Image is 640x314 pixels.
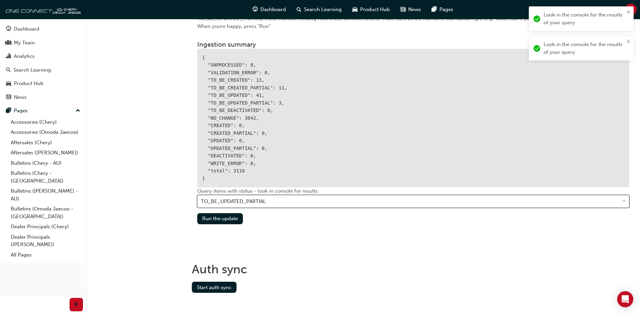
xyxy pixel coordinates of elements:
div: News [14,93,27,101]
a: All Pages [8,250,83,260]
div: TO_BE_UPDATED_PARTIAL [201,198,266,205]
button: Start auth sync [192,282,237,293]
a: News [3,91,83,104]
h1: Auth sync [192,262,635,277]
span: people-icon [6,40,11,46]
img: oneconnect [3,3,81,16]
a: Bulletins (Chery - [GEOGRAPHIC_DATA]) [8,168,83,186]
span: pages-icon [432,5,437,14]
a: Aftersales ([PERSON_NAME]) [8,148,83,158]
div: Product Hub [14,80,43,87]
div: Open Intercom Messenger [617,291,633,307]
button: Pages [3,105,83,117]
span: prev-icon [74,301,79,309]
a: Aftersales (Chery) [8,138,83,148]
button: close [626,9,631,17]
a: Search Learning [3,64,83,76]
span: up-icon [76,107,80,115]
button: RJ [625,4,637,15]
button: Run the update [197,213,243,224]
div: Dashboard [14,25,39,33]
span: car-icon [352,5,357,14]
a: Analytics [3,50,83,63]
a: My Team [3,37,83,49]
div: { "UNPROCESSED": 0, "VALIDATION_ERROR": 0, "TO_BE_CREATED": 13, "TO_BE_CREATED_PARTIAL": 11, "TO_... [197,49,629,188]
span: news-icon [6,94,11,101]
span: guage-icon [253,5,258,14]
button: close [626,39,631,46]
h3: Ingestion summary [197,41,629,48]
div: Look in the console for the results of your query [544,11,624,26]
span: Pages [439,6,453,13]
div: Search Learning [13,66,51,74]
a: Dealer Principals (Chery) [8,222,83,232]
span: News [408,6,421,13]
a: search-iconSearch Learning [291,3,347,16]
a: Dealer Principals ([PERSON_NAME]) [8,232,83,250]
span: Product Hub [360,6,390,13]
span: down-icon [622,197,626,206]
span: search-icon [297,5,301,14]
a: pages-iconPages [426,3,459,16]
a: Dashboard [3,23,83,35]
a: Bulletins (Chery - AU) [8,158,83,168]
button: DashboardMy TeamAnalyticsSearch LearningProduct HubNews [3,22,83,105]
span: guage-icon [6,26,11,32]
a: Bulletins (Omoda Jaecoo - [GEOGRAPHIC_DATA]) [8,204,83,222]
span: car-icon [6,81,11,87]
span: Search Learning [304,6,342,13]
div: Pages [14,107,28,115]
div: Look in the console for the results of your query [544,41,624,56]
a: guage-iconDashboard [247,3,291,16]
div: My Team [14,39,35,47]
div: Analytics [14,52,35,60]
span: news-icon [400,5,406,14]
a: car-iconProduct Hub [347,3,395,16]
a: news-iconNews [395,3,426,16]
a: Bulletins ([PERSON_NAME] - AU) [8,186,83,204]
span: pages-icon [6,108,11,114]
span: Dashboard [260,6,286,13]
a: Accessories (Omoda Jaecoo) [8,127,83,138]
a: Accessories (Chery) [8,117,83,127]
div: Query items with status - look in console for results: [197,187,629,213]
a: Product Hub [3,77,83,90]
span: search-icon [6,67,11,73]
span: chart-icon [6,53,11,60]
